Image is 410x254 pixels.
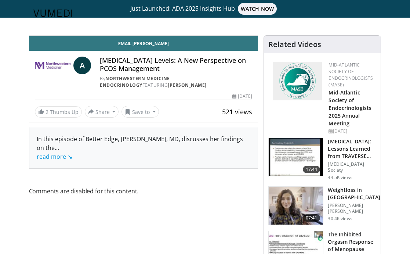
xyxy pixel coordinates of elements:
[100,57,252,72] h4: [MEDICAL_DATA] Levels: A New Perspective on PCOS Management
[303,166,320,173] span: 17:44
[29,186,258,196] span: Comments are disabled for this content.
[37,144,72,161] span: ...
[268,186,376,225] a: 07:41 Weightloss in [GEOGRAPHIC_DATA] [PERSON_NAME] [PERSON_NAME] 30.4K views
[35,57,71,74] img: Northwestern Medicine Endocrinology
[328,231,376,253] h3: The Inhibited Orgasm Response of Menopause
[222,107,252,116] span: 521 views
[329,62,373,88] a: Mid-Atlantic Society of Endocrinologists (MASE)
[269,138,323,176] img: 1317c62a-2f0d-4360-bee0-b1bff80fed3c.150x105_q85_crop-smart_upscale.jpg
[100,75,170,88] a: Northwestern Medicine Endocrinology
[328,216,352,222] p: 30.4K views
[100,75,252,89] div: By FEATURING
[303,214,320,222] span: 07:41
[168,82,207,88] a: [PERSON_NAME]
[329,128,375,135] div: [DATE]
[35,106,82,118] a: 2 Thumbs Up
[46,108,48,115] span: 2
[232,93,252,100] div: [DATE]
[121,106,159,118] button: Save to
[268,40,321,49] h4: Related Videos
[328,138,376,160] h3: [MEDICAL_DATA]: Lessons Learned from TRAVERSE 2024
[33,10,72,17] img: VuMedi Logo
[328,175,352,180] p: 44.5K views
[328,161,376,173] p: [MEDICAL_DATA] Society
[73,57,91,74] a: A
[269,187,323,225] img: 9983fed1-7565-45be-8934-aef1103ce6e2.150x105_q85_crop-smart_upscale.jpg
[85,106,119,118] button: Share
[29,36,258,51] a: Email [PERSON_NAME]
[268,138,376,180] a: 17:44 [MEDICAL_DATA]: Lessons Learned from TRAVERSE 2024 [MEDICAL_DATA] Society 44.5K views
[328,203,380,214] p: [PERSON_NAME] [PERSON_NAME]
[37,153,72,161] a: read more ↘
[37,135,251,161] div: In this episode of Better Edge, [PERSON_NAME], MD, discusses her findings on the
[328,186,380,201] h3: Weightloss in [GEOGRAPHIC_DATA]
[273,62,322,100] img: f382488c-070d-4809-84b7-f09b370f5972.png.150x105_q85_autocrop_double_scale_upscale_version-0.2.png
[329,89,371,127] a: Mid-Atlantic Society of Endocrinologists 2025 Annual Meeting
